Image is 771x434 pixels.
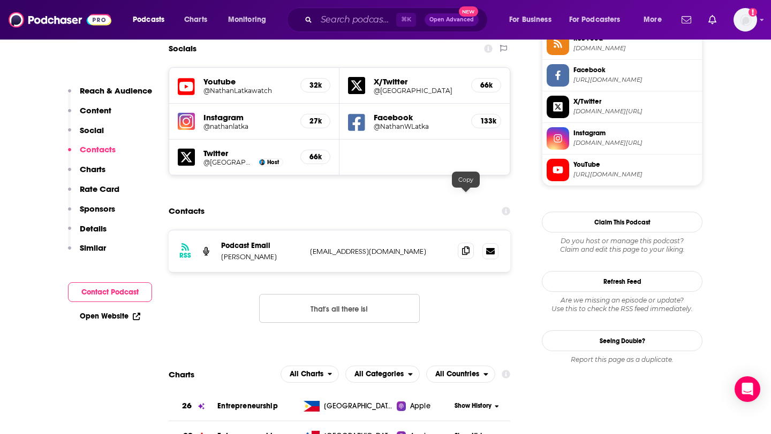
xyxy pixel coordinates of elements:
a: X/Twitter[DOMAIN_NAME][URL] [547,96,698,118]
input: Search podcasts, credits, & more... [316,11,396,28]
span: All Charts [290,370,323,378]
button: open menu [125,11,178,28]
h5: Instagram [203,112,292,122]
span: Show History [455,401,492,410]
h5: X/Twitter [374,76,463,87]
img: iconImage [178,113,195,130]
h2: Socials [169,38,196,59]
img: User Profile [734,8,757,32]
h2: Charts [169,369,194,379]
button: open menu [636,11,675,28]
button: Similar [68,243,106,262]
p: [PERSON_NAME] [221,252,301,261]
h5: Youtube [203,76,292,87]
a: RSS Feed[DOMAIN_NAME] [547,33,698,55]
button: Reach & Audience [68,86,152,105]
span: nathanlatkathetop.libsyn.com [573,44,698,52]
div: Are we missing an episode or update? Use this to check the RSS feed immediately. [542,296,702,313]
span: Facebook [573,65,698,75]
div: Search podcasts, credits, & more... [297,7,498,32]
span: Apple [410,401,430,412]
p: Charts [80,164,105,174]
a: Charts [177,11,214,28]
div: Open Intercom Messenger [735,376,760,402]
a: 26 [169,391,217,421]
span: ⌘ K [396,13,416,27]
a: Apple [397,401,451,412]
span: Charts [184,12,207,27]
button: Open AdvancedNew [425,13,479,26]
button: open menu [221,11,280,28]
h5: 66k [309,152,321,161]
span: instagram.com/nathanlatka [573,139,698,147]
a: Seeing Double? [542,330,702,351]
a: Open Website [80,312,140,321]
div: Report this page as a duplicate. [542,355,702,364]
span: Open Advanced [429,17,474,22]
img: Podchaser - Follow, Share and Rate Podcasts [9,10,111,30]
button: open menu [281,366,339,383]
span: twitter.com/NathanLatka [573,107,698,115]
img: Nathan Latka [259,159,265,165]
button: Social [68,125,104,145]
button: open menu [345,366,420,383]
p: Similar [80,243,106,253]
a: Show notifications dropdown [677,11,696,29]
button: open menu [502,11,565,28]
span: All Countries [435,370,479,378]
h5: @NathanWLatka [374,122,463,130]
p: Reach & Audience [80,86,152,96]
button: Refresh Feed [542,271,702,292]
p: Details [80,223,107,234]
button: Show History [451,401,503,410]
span: For Podcasters [569,12,621,27]
p: Podcast Email [221,241,301,250]
span: More [644,12,662,27]
h2: Platforms [281,366,339,383]
span: YouTube [573,160,698,169]
div: Claim and edit this page to your liking. [542,237,702,254]
p: Contacts [80,144,116,154]
span: Host [267,159,279,166]
button: Content [68,105,111,125]
span: Logged in as notablypr2 [734,8,757,32]
a: Show notifications dropdown [704,11,721,29]
span: Philippines [324,401,394,412]
span: Entrepreneurship [217,401,277,410]
span: Instagram [573,128,698,138]
p: Social [80,125,104,135]
a: @[GEOGRAPHIC_DATA] [374,87,463,95]
span: https://www.youtube.com/@NathanLatkawatch [573,170,698,179]
h5: Facebook [374,112,463,122]
button: open menu [426,366,495,383]
h5: 66k [480,81,492,90]
span: Do you host or manage this podcast? [542,237,702,245]
button: Details [68,223,107,243]
h5: @[GEOGRAPHIC_DATA] [203,158,255,166]
button: Rate Card [68,184,119,204]
a: Instagram[DOMAIN_NAME][URL] [547,127,698,150]
a: Facebook[URL][DOMAIN_NAME] [547,64,698,87]
button: Contacts [68,144,116,164]
p: Sponsors [80,204,115,214]
h5: @nathanlatka [203,122,292,130]
span: New [459,6,478,17]
button: Nothing here. [259,294,420,323]
button: Claim This Podcast [542,212,702,232]
button: Sponsors [68,204,115,223]
h2: Categories [345,366,420,383]
h2: Countries [426,366,495,383]
h5: 27k [309,117,321,126]
span: Monitoring [228,12,266,27]
a: @NathanLatkawatch [203,87,292,95]
h3: 26 [182,400,192,412]
h2: Contacts [169,201,205,221]
button: Charts [68,164,105,184]
h5: Twitter [203,148,292,158]
span: X/Twitter [573,97,698,106]
h5: 32k [309,81,321,90]
span: For Business [509,12,551,27]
